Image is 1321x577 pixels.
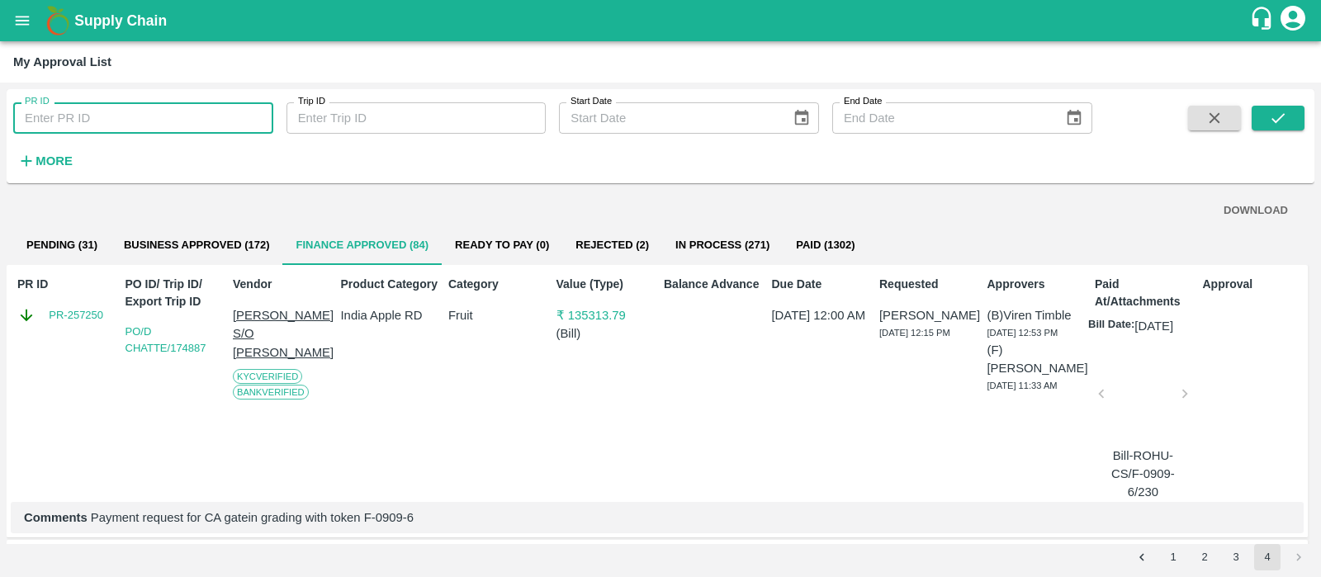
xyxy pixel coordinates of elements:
[832,102,1052,134] input: End Date
[36,154,73,168] strong: More
[442,225,562,265] button: Ready To Pay (0)
[1223,544,1249,570] button: Go to page 3
[556,276,657,293] p: Value (Type)
[49,307,103,324] a: PR-257250
[13,225,111,265] button: Pending (31)
[786,102,817,134] button: Choose date
[448,306,549,324] p: Fruit
[13,102,273,134] input: Enter PR ID
[233,369,302,384] span: KYC Verified
[448,276,549,293] p: Category
[1058,102,1090,134] button: Choose date
[1254,544,1281,570] button: page 4
[341,306,442,324] p: India Apple RD
[1278,3,1308,38] div: account of current user
[879,306,980,324] p: [PERSON_NAME]
[3,2,41,40] button: open drawer
[24,508,1290,527] p: Payment request for CA gatein grading with token F-0909-6
[125,325,206,354] a: PO/D CHATTE/174887
[783,225,868,265] button: Paid (1302)
[1126,544,1314,570] nav: pagination navigation
[664,276,765,293] p: Balance Advance
[13,51,111,73] div: My Approval List
[233,385,309,400] span: Bank Verified
[1249,6,1278,35] div: customer-support
[571,95,612,108] label: Start Date
[17,276,118,293] p: PR ID
[556,324,657,343] p: ( Bill )
[125,276,226,310] p: PO ID/ Trip ID/ Export Trip ID
[1095,276,1196,310] p: Paid At/Attachments
[987,306,1088,324] p: (B) Viren Timble
[987,381,1058,390] span: [DATE] 11:33 AM
[987,276,1088,293] p: Approvers
[298,95,325,108] label: Trip ID
[987,341,1088,378] p: (F) [PERSON_NAME]
[341,276,442,293] p: Product Category
[1108,447,1178,502] p: Bill-ROHU-CS/F-0909-6/230
[879,276,980,293] p: Requested
[282,225,442,265] button: Finance Approved (84)
[1129,544,1155,570] button: Go to previous page
[24,511,88,524] b: Comments
[25,95,50,108] label: PR ID
[772,306,873,324] p: [DATE] 12:00 AM
[233,276,334,293] p: Vendor
[74,12,167,29] b: Supply Chain
[74,9,1249,32] a: Supply Chain
[879,328,950,338] span: [DATE] 12:15 PM
[41,4,74,37] img: logo
[844,95,882,108] label: End Date
[1088,317,1134,335] p: Bill Date:
[111,225,283,265] button: Business Approved (172)
[286,102,547,134] input: Enter Trip ID
[1134,317,1173,335] p: [DATE]
[556,306,657,324] p: ₹ 135313.79
[772,276,873,293] p: Due Date
[559,102,779,134] input: Start Date
[1203,276,1304,293] p: Approval
[987,328,1058,338] span: [DATE] 12:53 PM
[562,225,662,265] button: Rejected (2)
[662,225,783,265] button: In Process (271)
[1160,544,1186,570] button: Go to page 1
[13,147,77,175] button: More
[233,306,334,362] p: [PERSON_NAME] S/O [PERSON_NAME]
[1217,196,1295,225] button: DOWNLOAD
[1191,544,1218,570] button: Go to page 2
